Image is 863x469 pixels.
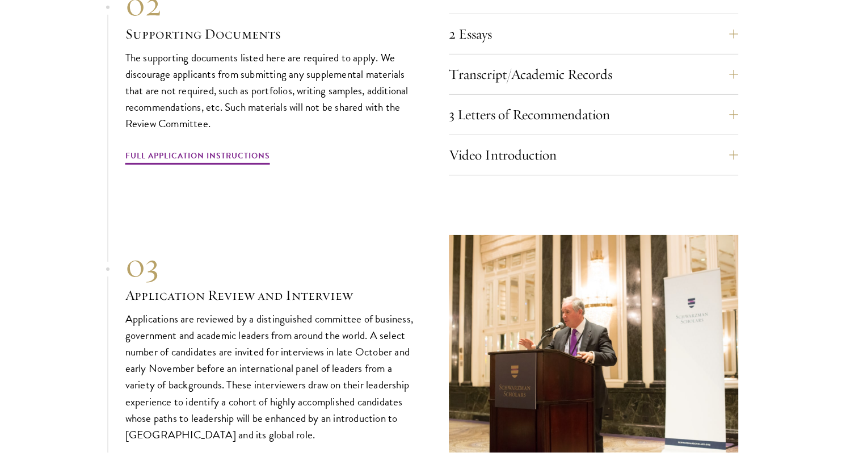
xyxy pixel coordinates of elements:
button: 3 Letters of Recommendation [449,101,738,128]
p: Applications are reviewed by a distinguished committee of business, government and academic leade... [125,311,415,443]
button: 2 Essays [449,20,738,48]
p: The supporting documents listed here are required to apply. We discourage applicants from submitt... [125,49,415,132]
h3: Application Review and Interview [125,286,415,305]
button: Video Introduction [449,141,738,169]
h3: Supporting Documents [125,24,415,44]
a: Full Application Instructions [125,149,270,166]
button: Transcript/Academic Records [449,61,738,88]
div: 03 [125,245,415,286]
